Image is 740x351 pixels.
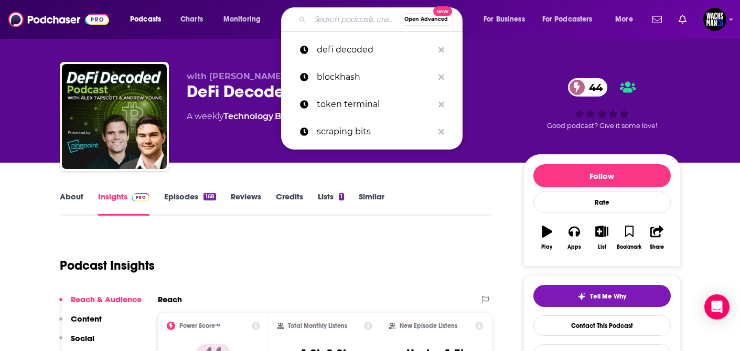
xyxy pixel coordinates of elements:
[703,8,726,31] img: User Profile
[567,244,581,250] div: Apps
[158,294,182,304] h2: Reach
[132,193,150,201] img: Podchaser Pro
[317,91,433,118] p: token terminal
[339,193,344,200] div: 1
[187,110,403,123] div: A weekly podcast
[223,12,261,27] span: Monitoring
[281,36,463,63] a: defi decoded
[533,315,671,336] a: Contact This Podcast
[281,118,463,145] a: scraping bits
[703,8,726,31] button: Show profile menu
[179,322,220,329] h2: Power Score™
[542,12,593,27] span: For Podcasters
[568,78,608,97] a: 44
[98,192,150,216] a: InsightsPodchaser Pro
[588,219,615,257] button: List
[615,12,633,27] span: More
[648,10,666,28] a: Show notifications dropdown
[60,192,83,216] a: About
[541,244,552,250] div: Play
[71,294,142,304] p: Reach & Audience
[643,219,670,257] button: Share
[187,71,371,81] span: with [PERSON_NAME] & [PERSON_NAME]
[703,8,726,31] span: Logged in as WachsmanNY
[404,17,448,22] span: Open Advanced
[275,111,313,121] a: Business
[60,258,155,273] h1: Podcast Insights
[608,11,646,28] button: open menu
[8,9,109,29] img: Podchaser - Follow, Share and Rate Podcasts
[180,12,203,27] span: Charts
[598,244,606,250] div: List
[533,285,671,307] button: tell me why sparkleTell Me Why
[71,314,102,324] p: Content
[203,193,216,200] div: 168
[174,11,209,28] a: Charts
[318,192,344,216] a: Lists1
[704,294,730,320] div: Open Intercom Messenger
[533,219,561,257] button: Play
[547,122,657,130] span: Good podcast? Give it some love!
[535,11,608,28] button: open menu
[400,13,453,26] button: Open AdvancedNew
[590,292,626,301] span: Tell Me Why
[223,111,273,121] a: Technology
[617,244,641,250] div: Bookmark
[577,292,586,301] img: tell me why sparkle
[650,244,664,250] div: Share
[674,10,691,28] a: Show notifications dropdown
[288,322,347,329] h2: Total Monthly Listens
[216,11,274,28] button: open menu
[317,36,433,63] p: defi decoded
[359,192,384,216] a: Similar
[523,71,681,136] div: 44Good podcast? Give it some love!
[291,7,473,31] div: Search podcasts, credits, & more...
[533,192,671,213] div: Rate
[59,294,142,314] button: Reach & Audience
[164,192,216,216] a: Episodes168
[281,91,463,118] a: token terminal
[484,12,525,27] span: For Business
[400,322,457,329] h2: New Episode Listens
[561,219,588,257] button: Apps
[276,192,303,216] a: Credits
[578,78,608,97] span: 44
[59,314,102,333] button: Content
[123,11,175,28] button: open menu
[62,64,167,169] img: DeFi Decoded
[433,6,452,16] span: New
[281,63,463,91] a: blockhash
[231,192,261,216] a: Reviews
[616,219,643,257] button: Bookmark
[71,333,94,343] p: Social
[130,12,161,27] span: Podcasts
[476,11,538,28] button: open menu
[310,11,400,28] input: Search podcasts, credits, & more...
[273,111,275,121] span: ,
[533,164,671,187] button: Follow
[317,63,433,91] p: blockhash
[317,118,433,145] p: scraping bits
